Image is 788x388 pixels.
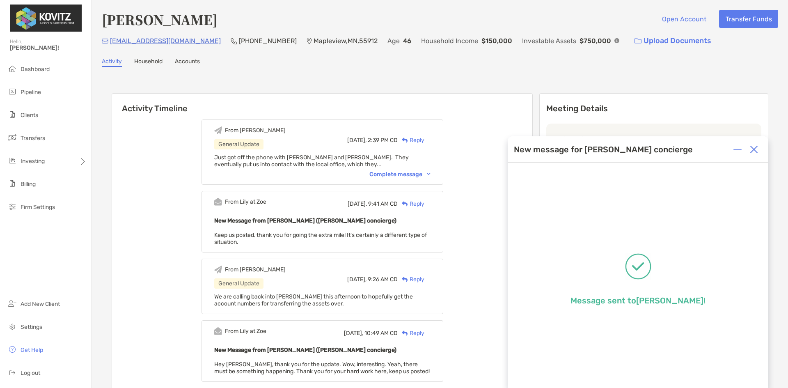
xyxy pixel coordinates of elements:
div: New message for [PERSON_NAME] concierge [514,145,693,154]
p: Mapleview , MN , 55912 [314,36,378,46]
img: Event icon [214,126,222,134]
span: Transfers [21,135,45,142]
span: [DATE], [348,200,367,207]
img: investing icon [7,156,17,165]
img: get-help icon [7,344,17,354]
span: 9:26 AM CD [368,276,398,283]
img: Location Icon [307,38,312,44]
span: [PERSON_NAME]! [10,44,87,51]
span: Log out [21,370,40,377]
a: Household [134,58,163,67]
p: [PHONE_NUMBER] [239,36,297,46]
p: Household Income [421,36,478,46]
img: Reply icon [402,138,408,143]
p: Last meeting [553,133,755,144]
span: Investing [21,158,45,165]
span: Add New Client [21,301,60,308]
b: New Message from [PERSON_NAME] ([PERSON_NAME] concierge) [214,217,396,224]
img: Reply icon [402,331,408,336]
img: Message successfully sent [625,253,651,280]
div: From Lily at Zoe [225,198,266,205]
div: From [PERSON_NAME] [225,266,286,273]
div: Reply [398,329,424,337]
img: add_new_client icon [7,298,17,308]
span: Just got off the phone with [PERSON_NAME] and [PERSON_NAME]. They eventually put us into contact ... [214,154,409,168]
img: Event icon [214,327,222,335]
span: [DATE], [344,330,363,337]
img: Chevron icon [427,173,431,175]
img: button icon [635,38,641,44]
p: $150,000 [481,36,512,46]
img: transfers icon [7,133,17,142]
span: Get Help [21,347,43,354]
button: Transfer Funds [719,10,778,28]
span: Clients [21,112,38,119]
button: Open Account [655,10,712,28]
p: Investable Assets [522,36,576,46]
img: Info Icon [614,38,619,43]
img: Close [750,145,758,154]
span: Billing [21,181,36,188]
img: logout icon [7,367,17,377]
img: dashboard icon [7,64,17,73]
img: Reply icon [402,201,408,207]
span: 9:41 AM CD [368,200,398,207]
a: Upload Documents [629,32,717,50]
img: firm-settings icon [7,202,17,211]
div: From [PERSON_NAME] [225,127,286,134]
span: Keep us posted, thank you for going the extra mile! It's certainly a different type of situation. [214,232,427,246]
span: Hey [PERSON_NAME], thank you for the update. Wow, interesting. Yeah, there must be something happ... [214,361,430,375]
img: Zoe Logo [10,3,82,33]
span: Dashboard [21,66,50,73]
p: Age [387,36,400,46]
div: From Lily at Zoe [225,328,266,335]
p: 46 [403,36,411,46]
img: pipeline icon [7,87,17,96]
img: Email Icon [102,39,108,44]
span: 2:39 PM CD [368,137,398,144]
p: Meeting Details [546,103,761,114]
img: Expand or collapse [733,145,742,154]
div: Reply [398,136,424,145]
span: 10:49 AM CD [364,330,398,337]
img: Reply icon [402,277,408,282]
span: We are calling back into [PERSON_NAME] this afternoon to hopefully get the account numbers for tr... [214,293,413,307]
span: Settings [21,324,42,331]
p: $750,000 [580,36,611,46]
img: clients icon [7,110,17,119]
img: Event icon [214,198,222,206]
div: Reply [398,200,424,208]
h4: [PERSON_NAME] [102,10,218,29]
img: Event icon [214,266,222,273]
div: General Update [214,278,263,289]
h6: Activity Timeline [112,94,532,113]
a: Activity [102,58,122,67]
span: Pipeline [21,89,41,96]
p: Message sent to [PERSON_NAME] ! [570,296,706,305]
p: [EMAIL_ADDRESS][DOMAIN_NAME] [110,36,221,46]
span: Firm Settings [21,204,55,211]
b: New Message from [PERSON_NAME] ([PERSON_NAME] concierge) [214,347,396,354]
span: [DATE], [347,276,367,283]
div: Reply [398,275,424,284]
div: General Update [214,139,263,149]
img: settings icon [7,321,17,331]
span: [DATE], [347,137,367,144]
img: billing icon [7,179,17,188]
div: Complete message [369,171,431,178]
a: Accounts [175,58,200,67]
img: Phone Icon [231,38,237,44]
